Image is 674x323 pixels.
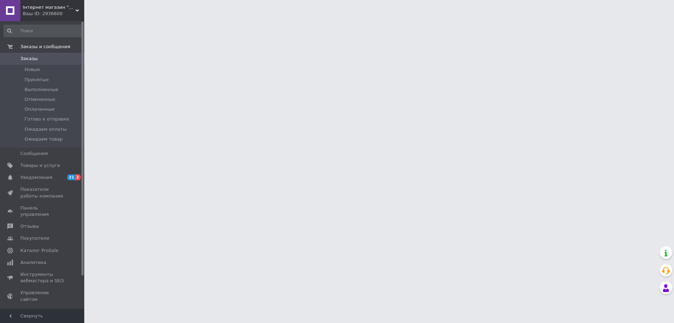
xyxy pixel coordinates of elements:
[25,96,55,103] span: Отмененные
[20,150,48,157] span: Сообщения
[20,44,70,50] span: Заказы и сообщения
[20,259,46,266] span: Аналитика
[25,136,63,142] span: Ожидаем товар
[25,66,40,73] span: Новые
[20,290,65,302] span: Управление сайтом
[25,126,67,133] span: Ожидаем оплаты
[25,77,49,83] span: Принятые
[23,11,84,17] div: Ваш ID: 2936600
[25,106,55,112] span: Оплаченные
[20,223,39,230] span: Отзывы
[4,25,83,37] input: Поиск
[25,86,58,93] span: Выполненные
[20,162,60,169] span: Товары и услуги
[20,308,65,321] span: Кошелек компании
[20,271,65,284] span: Инструменты вебмастера и SEO
[25,116,69,122] span: Готово к отправке
[20,235,49,241] span: Покупатели
[20,56,38,62] span: Заказы
[20,247,58,254] span: Каталог ProSale
[67,174,75,180] span: 21
[20,205,65,218] span: Панель управления
[75,174,81,180] span: 2
[20,174,52,181] span: Уведомления
[23,4,75,11] span: Інтернет магазин "Суперзнижка"
[20,186,65,199] span: Показатели работы компании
